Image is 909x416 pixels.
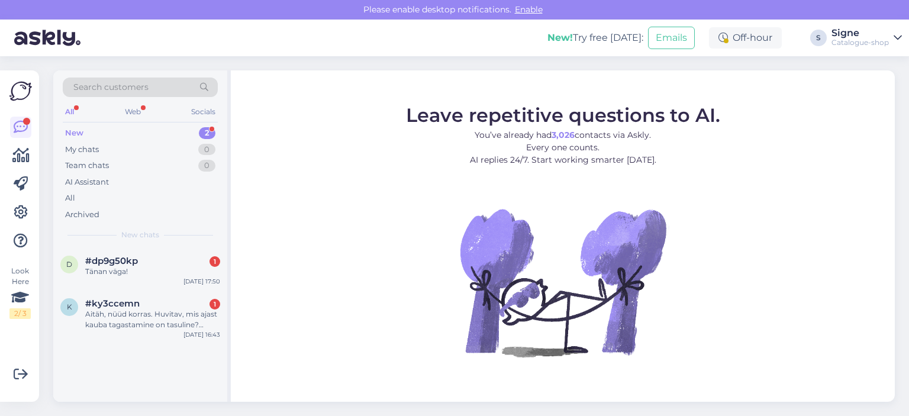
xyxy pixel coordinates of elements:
div: 1 [209,256,220,267]
span: Leave repetitive questions to AI. [406,104,720,127]
span: #dp9g50kp [85,256,138,266]
div: Off-hour [709,27,782,49]
div: Archived [65,209,99,221]
span: New chats [121,230,159,240]
div: S [810,30,827,46]
div: 0 [198,144,215,156]
span: d [66,260,72,269]
div: 2 / 3 [9,308,31,319]
div: New [65,127,83,139]
b: New! [547,32,573,43]
div: 0 [198,160,215,172]
div: Web [123,104,143,120]
a: SigneCatalogue-shop [831,28,902,47]
div: Socials [189,104,218,120]
div: Catalogue-shop [831,38,889,47]
button: Emails [648,27,695,49]
div: All [65,192,75,204]
div: My chats [65,144,99,156]
b: 3,026 [552,130,575,140]
div: Aitäh, nüüd korras. Huvitav, mis ajast kauba tagastamine on tasuline? Tingimustes on kirjas, et o... [85,309,220,330]
div: Team chats [65,160,109,172]
span: Search customers [73,81,149,93]
div: Look Here [9,266,31,319]
img: Askly Logo [9,80,32,102]
p: You’ve already had contacts via Askly. Every one counts. AI replies 24/7. Start working smarter [... [406,129,720,166]
span: k [67,302,72,311]
img: No Chat active [456,176,669,389]
div: AI Assistant [65,176,109,188]
div: 1 [209,299,220,309]
div: Signe [831,28,889,38]
span: Enable [511,4,546,15]
div: Try free [DATE]: [547,31,643,45]
div: Tänan väga! [85,266,220,277]
span: #ky3ccemn [85,298,140,309]
div: [DATE] 16:43 [183,330,220,339]
div: [DATE] 17:50 [183,277,220,286]
div: 2 [199,127,215,139]
div: All [63,104,76,120]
